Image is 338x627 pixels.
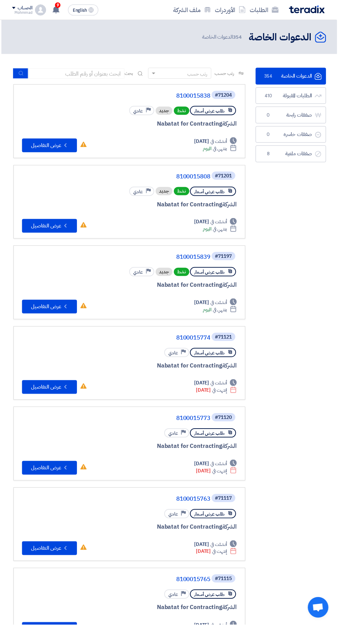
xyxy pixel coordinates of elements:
[175,188,190,196] span: نشط
[265,151,274,158] span: 8
[73,417,211,423] a: 8100015773
[216,417,233,422] div: #71120
[211,381,228,388] span: أنشئت في
[125,70,134,77] span: بحث
[188,71,208,78] div: رتب حسب
[134,189,143,196] span: عادي
[169,513,179,519] span: عادي
[216,579,233,584] div: #71115
[68,4,99,16] button: English
[22,525,238,533] div: Nabatat for Contracting
[134,270,143,276] span: عادي
[73,255,211,261] a: 8100015839
[156,269,173,277] div: جديد
[213,550,228,557] span: إنتهت في
[211,462,228,469] span: أنشئت في
[290,6,326,13] img: Teradix logo
[18,5,32,11] div: الحساب
[73,8,87,13] span: English
[195,108,226,115] span: طلب عرض أسعار
[195,462,238,469] div: [DATE]
[172,2,214,18] a: ملف الشركة
[55,2,61,8] span: 9
[211,138,228,146] span: أنشئت في
[203,33,244,41] span: الدعوات الخاصة
[195,351,226,357] span: طلب عرض أسعار
[195,381,238,388] div: [DATE]
[35,4,46,16] img: profile_test.png
[22,543,77,557] button: عرض التفاصيل
[223,201,238,209] span: الشركة
[195,300,238,307] div: [DATE]
[195,432,226,438] span: طلب عرض أسعار
[211,219,228,226] span: أنشئت في
[249,2,282,18] a: الطلبات
[22,201,238,210] div: Nabatat for Contracting
[223,605,238,614] span: الشركة
[211,300,228,307] span: أنشئت في
[216,174,233,179] div: #71201
[22,443,238,452] div: Nabatat for Contracting
[175,107,190,115] span: نشط
[195,189,226,196] span: طلب عرض أسعار
[22,605,238,614] div: Nabatat for Contracting
[169,432,179,438] span: عادي
[257,68,327,85] a: الدعوات الخاصة354
[223,282,238,290] span: الشركة
[216,70,235,77] span: رتب حسب
[203,307,238,315] div: اليوم
[73,579,211,585] a: 8100015765
[22,363,238,372] div: Nabatat for Contracting
[203,226,238,234] div: اليوم
[257,127,327,144] a: صفقات خاسرة0
[28,69,125,79] input: ابحث بعنوان أو رقم الطلب
[250,31,313,44] h2: الدعوات الخاصة
[211,543,228,550] span: أنشئت في
[257,88,327,105] a: الطلبات المقبولة410
[195,270,226,276] span: طلب عرض أسعار
[216,498,233,503] div: #71117
[169,594,179,600] span: عادي
[213,388,228,395] span: إنتهت في
[73,93,211,99] a: 8100015838
[214,2,249,18] a: الأوردرات
[22,301,77,315] button: عرض التفاصيل
[175,269,190,277] span: نشط
[195,219,238,226] div: [DATE]
[214,226,228,234] span: ينتهي في
[265,73,274,80] span: 354
[22,463,77,477] button: عرض التفاصيل
[195,138,238,146] div: [DATE]
[73,498,211,504] a: 8100015763
[214,307,228,315] span: ينتهي في
[213,469,228,477] span: إنتهت في
[195,513,226,519] span: طلب عرض أسعار
[265,112,274,119] span: 0
[223,443,238,452] span: الشركة
[22,120,238,129] div: Nabatat for Contracting
[73,174,211,180] a: 8100015808
[233,33,243,41] span: 354
[203,146,238,153] div: اليوم
[22,139,77,153] button: عرض التفاصيل
[223,363,238,371] span: الشركة
[197,550,238,557] div: [DATE]
[216,255,233,260] div: #71197
[223,525,238,533] span: الشركة
[22,282,238,291] div: Nabatat for Contracting
[216,93,233,98] div: #71204
[257,107,327,124] a: صفقات رابحة0
[265,93,274,100] span: 410
[257,146,327,163] a: صفقات ملغية8
[309,599,330,620] a: دردشة مفتوحة
[73,336,211,342] a: 8100015774
[214,146,228,153] span: ينتهي في
[156,107,173,115] div: جديد
[156,188,173,196] div: جديد
[265,132,274,139] span: 0
[12,11,32,14] div: Mohmmad
[216,336,233,341] div: #71121
[195,543,238,550] div: [DATE]
[169,351,179,357] span: عادي
[197,469,238,477] div: [DATE]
